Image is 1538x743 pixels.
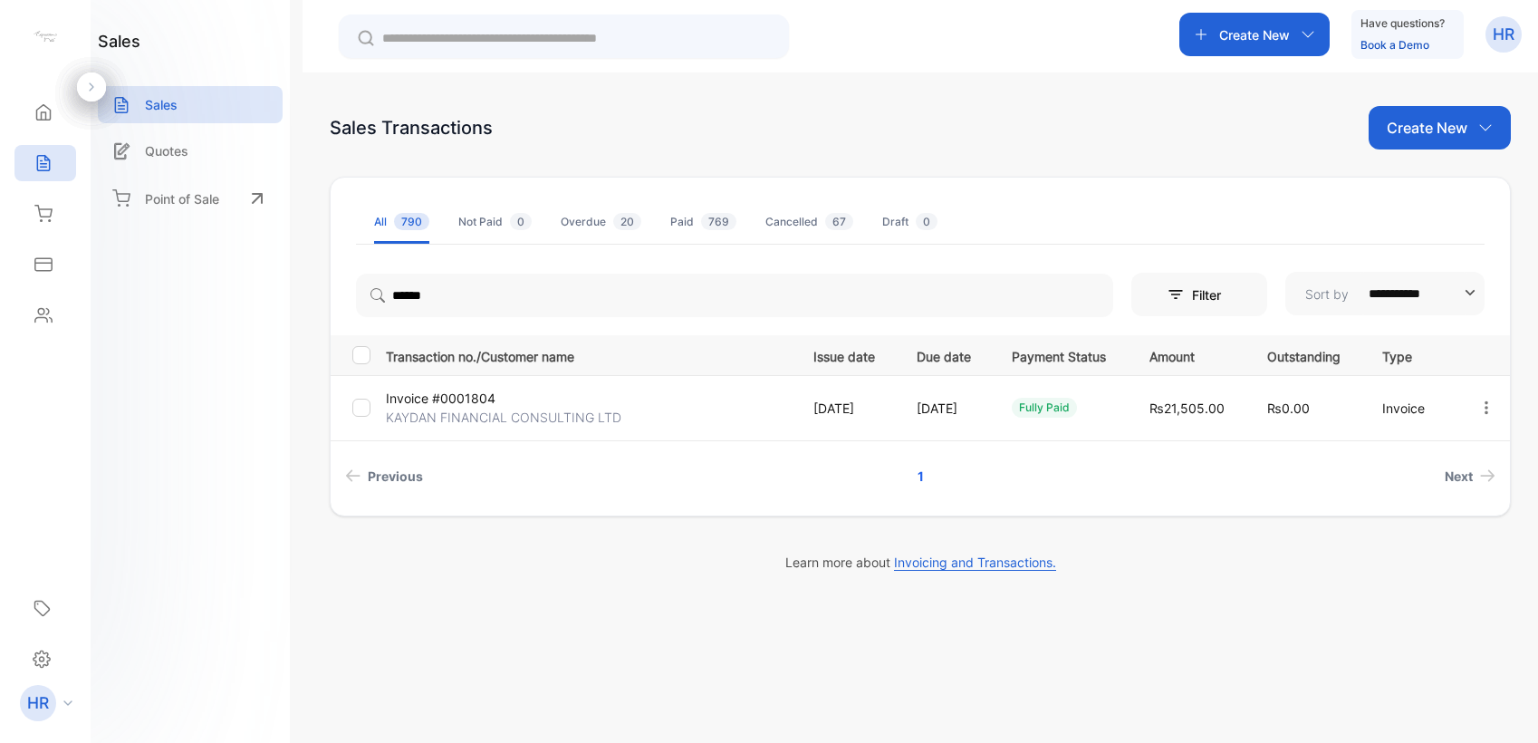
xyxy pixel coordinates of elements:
p: Payment Status [1012,343,1112,366]
p: Learn more about [330,553,1511,572]
p: Create New [1387,117,1467,139]
div: Paid [670,214,736,230]
span: 67 [825,213,853,230]
p: HR [27,691,49,715]
h1: sales [98,29,140,53]
p: HR [1493,23,1514,46]
p: Type [1382,343,1440,366]
p: Outstanding [1267,343,1346,366]
span: 20 [613,213,641,230]
p: Amount [1149,343,1230,366]
div: Not Paid [458,214,532,230]
span: 0 [916,213,937,230]
button: HR [1485,13,1522,56]
img: logo [32,24,59,51]
p: Sort by [1305,285,1349,304]
span: Invoicing and Transactions. [894,555,1056,571]
a: Previous page [338,459,430,493]
p: Transaction no./Customer name [386,343,791,366]
iframe: LiveChat chat widget [1462,667,1538,743]
p: [DATE] [917,399,976,418]
button: Filter [1131,273,1267,316]
span: Next [1445,467,1473,486]
button: Create New [1179,13,1330,56]
ul: Pagination [331,459,1510,493]
p: Filter [1192,285,1232,304]
a: Sales [98,86,283,123]
button: Create New [1369,106,1511,150]
span: 790 [394,213,429,230]
a: Point of Sale [98,179,283,218]
span: Previous [368,467,423,486]
span: ₨0.00 [1267,400,1310,416]
div: Draft [882,214,937,230]
a: Book a Demo [1360,38,1429,52]
a: Quotes [98,132,283,169]
div: Overdue [561,214,641,230]
span: ₨21,505.00 [1149,400,1225,416]
p: Point of Sale [145,189,219,208]
a: Next page [1437,459,1503,493]
p: Sales [145,95,178,114]
button: Sort by [1285,272,1485,315]
div: Sales Transactions [330,114,493,141]
p: Have questions? [1360,14,1445,33]
p: KAYDAN FINANCIAL CONSULTING LTD [386,408,621,427]
p: Create New [1219,25,1290,44]
p: Invoice #0001804 [386,389,521,408]
span: 769 [701,213,736,230]
div: All [374,214,429,230]
p: Due date [917,343,976,366]
span: 0 [510,213,532,230]
p: Issue date [813,343,880,366]
div: fully paid [1012,398,1077,418]
p: [DATE] [813,399,880,418]
p: Invoice [1382,399,1440,418]
div: Cancelled [765,214,853,230]
p: Quotes [145,141,188,160]
a: Page 1 is your current page [896,459,946,493]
